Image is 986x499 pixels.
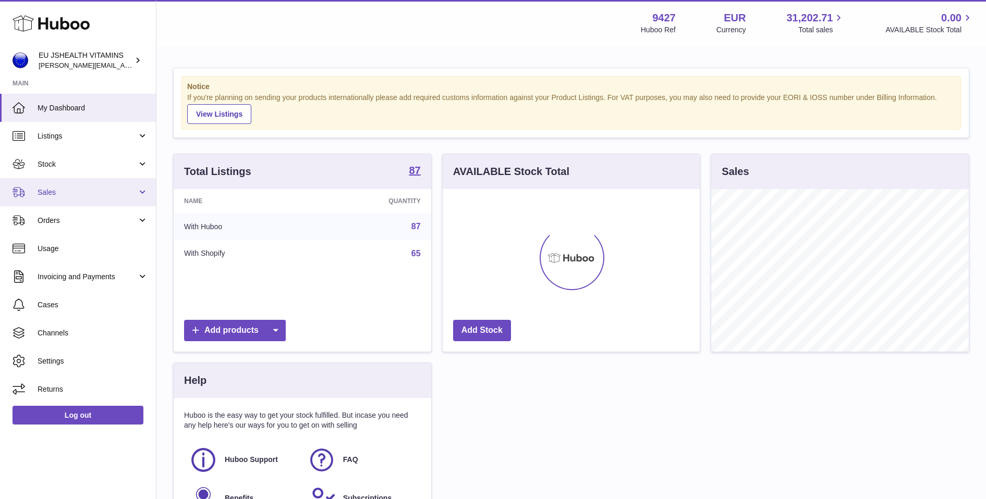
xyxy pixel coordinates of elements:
[38,103,148,113] span: My Dashboard
[38,159,137,169] span: Stock
[38,328,148,338] span: Channels
[38,131,137,141] span: Listings
[38,216,137,226] span: Orders
[885,11,973,35] a: 0.00 AVAILABLE Stock Total
[189,446,297,474] a: Huboo Support
[38,300,148,310] span: Cases
[716,25,746,35] div: Currency
[652,11,676,25] strong: 9427
[786,11,833,25] span: 31,202.71
[184,320,286,341] a: Add products
[885,25,973,35] span: AVAILABLE Stock Total
[13,406,143,425] a: Log out
[38,384,148,394] span: Returns
[641,25,676,35] div: Huboo Ref
[225,455,278,465] span: Huboo Support
[174,213,312,240] td: With Huboo
[187,82,955,92] strong: Notice
[38,272,137,282] span: Invoicing and Payments
[308,446,416,474] a: FAQ
[409,165,420,178] a: 87
[38,188,137,197] span: Sales
[38,356,148,366] span: Settings
[798,25,845,35] span: Total sales
[184,410,421,430] p: Huboo is the easy way to get your stock fulfilled. But incase you need any help here's our ways f...
[722,165,749,179] h3: Sales
[343,455,358,465] span: FAQ
[174,189,312,213] th: Name
[786,11,845,35] a: 31,202.71 Total sales
[941,11,961,25] span: 0.00
[312,189,431,213] th: Quantity
[411,249,421,258] a: 65
[187,93,955,124] div: If you're planning on sending your products internationally please add required customs informati...
[453,320,511,341] a: Add Stock
[409,165,420,176] strong: 87
[453,165,569,179] h3: AVAILABLE Stock Total
[38,244,148,254] span: Usage
[174,240,312,267] td: With Shopify
[13,53,28,68] img: laura@jessicasepel.com
[724,11,746,25] strong: EUR
[187,104,251,124] a: View Listings
[184,373,206,388] h3: Help
[39,51,132,70] div: EU JSHEALTH VITAMINS
[411,222,421,231] a: 87
[39,61,209,69] span: [PERSON_NAME][EMAIL_ADDRESS][DOMAIN_NAME]
[184,165,251,179] h3: Total Listings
